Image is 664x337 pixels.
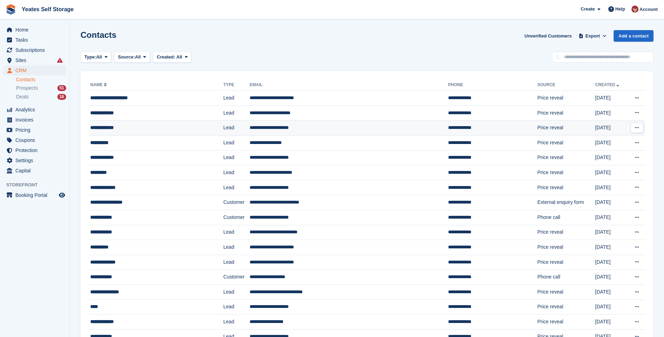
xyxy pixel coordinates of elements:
[4,55,66,65] a: menu
[81,51,111,63] button: Type: All
[16,76,66,83] a: Contacts
[537,135,595,150] td: Price reveal
[595,91,627,106] td: [DATE]
[595,284,627,300] td: [DATE]
[57,94,66,100] div: 16
[537,180,595,195] td: Price reveal
[537,225,595,240] td: Price reveal
[223,300,250,315] td: Lead
[135,54,141,61] span: All
[4,115,66,125] a: menu
[6,181,70,188] span: Storefront
[537,315,595,330] td: Price reveal
[537,80,595,91] th: Source
[4,105,66,115] a: menu
[595,225,627,240] td: [DATE]
[586,33,600,40] span: Export
[595,210,627,225] td: [DATE]
[84,54,96,61] span: Type:
[537,121,595,136] td: Price reveal
[615,6,625,13] span: Help
[639,6,658,13] span: Account
[595,315,627,330] td: [DATE]
[537,270,595,285] td: Phone call
[595,255,627,270] td: [DATE]
[58,191,66,199] a: Preview store
[4,166,66,176] a: menu
[595,135,627,150] td: [DATE]
[595,165,627,180] td: [DATE]
[595,195,627,210] td: [DATE]
[15,135,57,145] span: Coupons
[4,190,66,200] a: menu
[4,45,66,55] a: menu
[15,25,57,35] span: Home
[4,25,66,35] a: menu
[16,84,66,92] a: Prospects 51
[614,30,653,42] a: Add a contact
[537,255,595,270] td: Price reveal
[595,105,627,121] td: [DATE]
[595,300,627,315] td: [DATE]
[595,82,621,87] a: Created
[537,210,595,225] td: Phone call
[537,300,595,315] td: Price reveal
[595,270,627,285] td: [DATE]
[537,195,595,210] td: External enquiry form
[223,121,250,136] td: Lead
[223,180,250,195] td: Lead
[15,125,57,135] span: Pricing
[223,284,250,300] td: Lead
[118,54,135,61] span: Source:
[90,82,108,87] a: Name
[153,51,191,63] button: Created: All
[537,91,595,106] td: Price reveal
[250,80,448,91] th: Email
[15,35,57,45] span: Tasks
[223,270,250,285] td: Customer
[4,156,66,165] a: menu
[96,54,102,61] span: All
[57,57,63,63] i: Smart entry sync failures have occurred
[4,66,66,75] a: menu
[15,115,57,125] span: Invoices
[15,66,57,75] span: CRM
[223,240,250,255] td: Lead
[631,6,638,13] img: Wendie Tanner
[81,30,117,40] h1: Contacts
[537,240,595,255] td: Price reveal
[4,125,66,135] a: menu
[595,150,627,165] td: [DATE]
[223,165,250,180] td: Lead
[223,150,250,165] td: Lead
[4,145,66,155] a: menu
[57,85,66,91] div: 51
[176,54,182,60] span: All
[6,4,16,15] img: stora-icon-8386f47178a22dfd0bd8f6a31ec36ba5ce8667c1dd55bd0f319d3a0aa187defe.svg
[223,91,250,106] td: Lead
[4,135,66,145] a: menu
[577,30,608,42] button: Export
[15,190,57,200] span: Booking Portal
[15,166,57,176] span: Capital
[223,135,250,150] td: Lead
[537,284,595,300] td: Price reveal
[15,45,57,55] span: Subscriptions
[4,35,66,45] a: menu
[537,165,595,180] td: Price reveal
[15,55,57,65] span: Sites
[537,105,595,121] td: Price reveal
[15,105,57,115] span: Analytics
[223,210,250,225] td: Customer
[223,315,250,330] td: Lead
[223,255,250,270] td: Lead
[15,156,57,165] span: Settings
[537,150,595,165] td: Price reveal
[595,180,627,195] td: [DATE]
[16,93,66,101] a: Deals 16
[16,94,29,100] span: Deals
[223,195,250,210] td: Customer
[581,6,595,13] span: Create
[114,51,150,63] button: Source: All
[595,240,627,255] td: [DATE]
